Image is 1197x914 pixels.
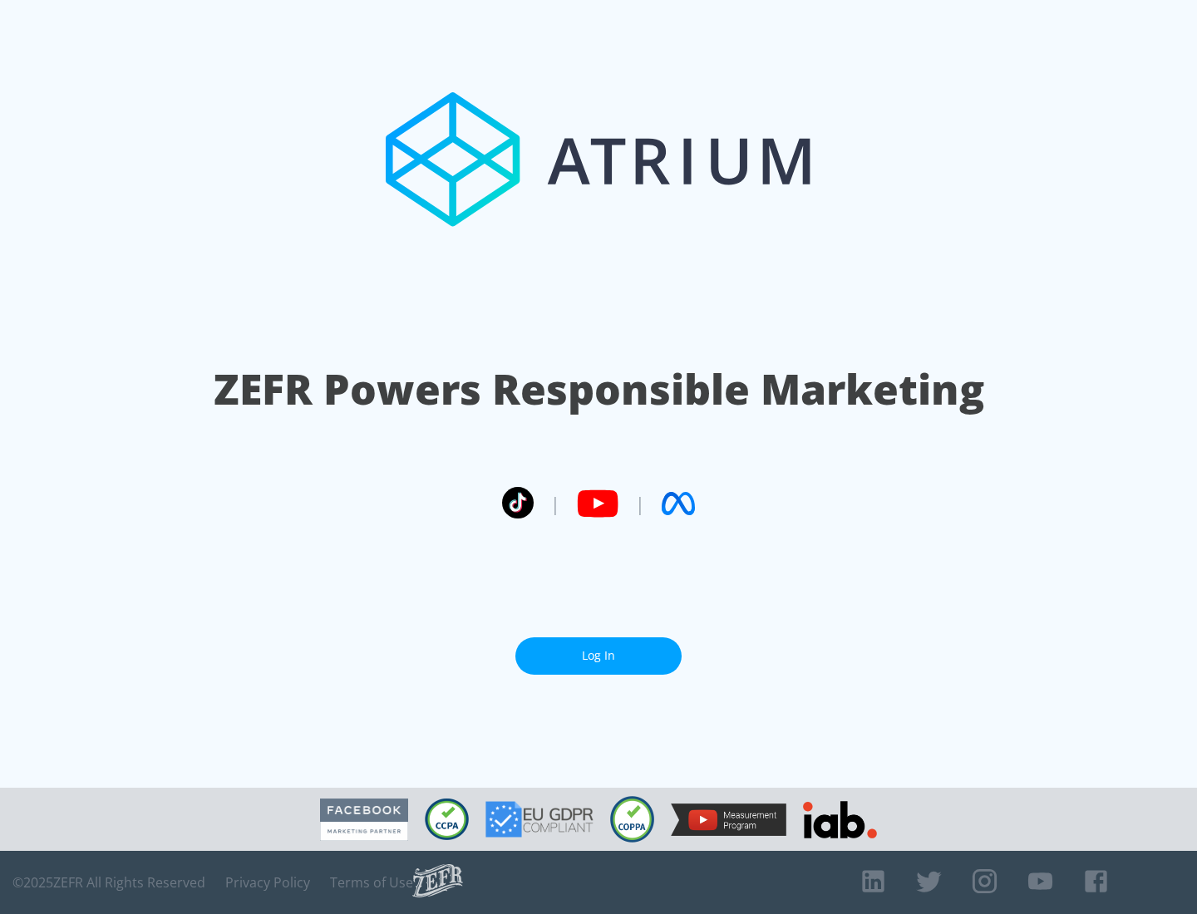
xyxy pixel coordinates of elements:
span: © 2025 ZEFR All Rights Reserved [12,874,205,891]
h1: ZEFR Powers Responsible Marketing [214,361,984,418]
a: Privacy Policy [225,874,310,891]
a: Terms of Use [330,874,413,891]
img: IAB [803,801,877,838]
img: CCPA Compliant [425,799,469,840]
img: COPPA Compliant [610,796,654,843]
span: | [550,491,560,516]
a: Log In [515,637,682,675]
img: Facebook Marketing Partner [320,799,408,841]
img: YouTube Measurement Program [671,803,786,836]
span: | [635,491,645,516]
img: GDPR Compliant [485,801,594,838]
